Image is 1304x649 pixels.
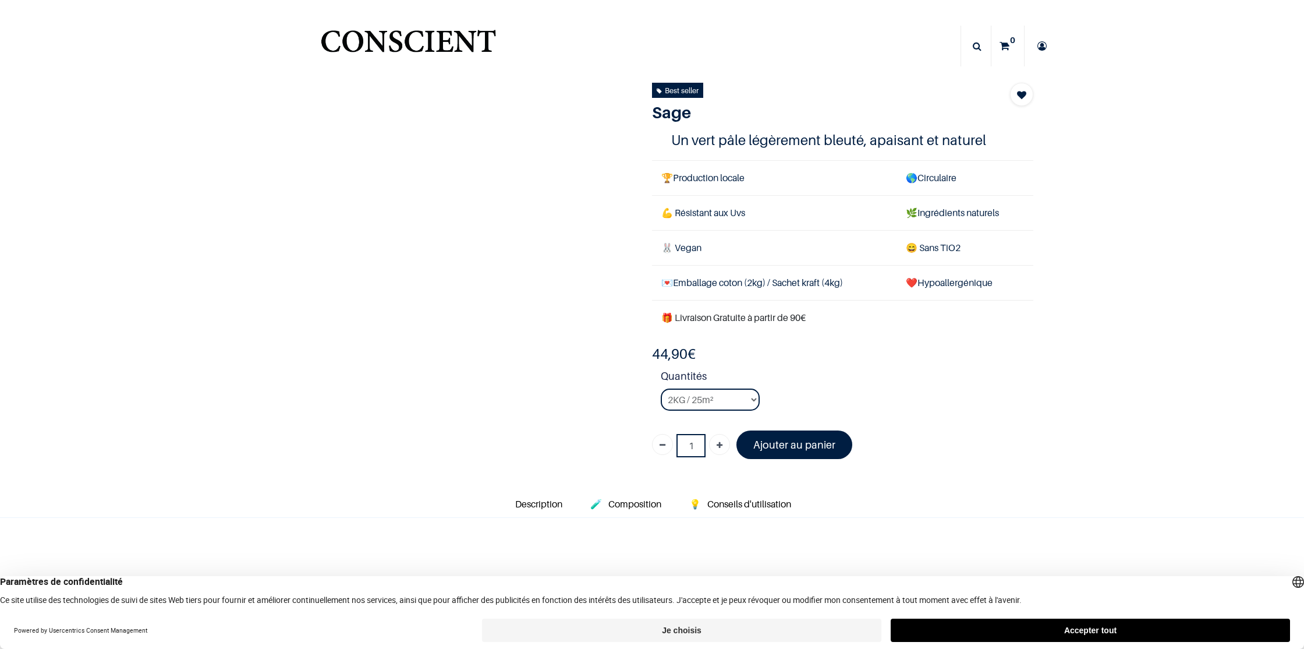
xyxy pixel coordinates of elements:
a: 0 [991,26,1024,66]
h1: Sage [652,103,976,122]
span: 😄 S [906,242,924,253]
strong: Quantités [661,368,1033,389]
td: Ingrédients naturels [897,195,1033,230]
td: Production locale [652,160,897,195]
span: Composition [608,498,661,510]
span: 🌿 [906,207,917,218]
b: € [652,345,696,362]
span: 🏆 [661,172,673,184]
font: Ajouter au panier [753,439,835,451]
sup: 0 [1007,34,1018,46]
a: Logo of Conscient [318,23,498,69]
span: Add to wishlist [1017,88,1026,102]
h4: Un vert pâle légèrement bleuté, apaisant et naturel [671,131,1015,149]
span: 💌 [661,277,673,288]
td: ans TiO2 [897,231,1033,266]
td: Circulaire [897,160,1033,195]
span: Conseils d'utilisation [707,498,791,510]
td: Emballage coton (2kg) / Sachet kraft (4kg) [652,266,897,301]
span: 🌎 [906,172,917,184]
img: Conscient [318,23,498,69]
div: Best seller [657,84,699,97]
a: Supprimer [652,434,673,455]
span: 💡 [689,498,701,510]
button: Add to wishlist [1010,83,1033,106]
font: 🎁 Livraison Gratuite à partir de 90€ [661,312,806,323]
span: 44,90 [652,345,688,362]
span: 🧪 [590,498,602,510]
a: Ajouter au panier [736,431,852,459]
a: Ajouter [709,434,730,455]
span: Description [515,498,562,510]
span: 🐰 Vegan [661,242,701,253]
span: 💪 Résistant aux Uvs [661,207,745,218]
td: ❤️Hypoallergénique [897,266,1033,301]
